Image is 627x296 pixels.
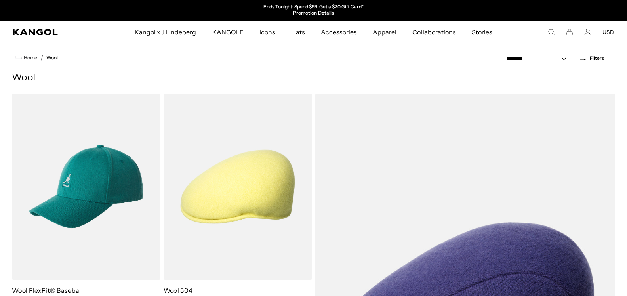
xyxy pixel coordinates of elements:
img: Wool FlexFit® Baseball [12,94,160,280]
h1: Wool [12,72,615,84]
a: Accessories [313,21,365,44]
a: Kangol [13,29,89,35]
div: 1 of 2 [232,4,395,17]
a: Wool FlexFit® Baseball [12,286,83,294]
span: Collaborations [412,21,455,44]
button: Cart [566,29,573,36]
span: Apparel [373,21,396,44]
span: Stories [472,21,492,44]
span: Icons [259,21,275,44]
a: Hats [283,21,313,44]
a: Apparel [365,21,404,44]
p: Ends Tonight: Spend $99, Get a $20 Gift Card* [263,4,364,10]
a: Home [15,54,37,61]
span: Hats [291,21,305,44]
span: Kangol x J.Lindeberg [135,21,196,44]
a: Wool 504 [164,286,193,294]
a: KANGOLF [204,21,252,44]
button: USD [602,29,614,36]
a: Kangol x J.Lindeberg [127,21,204,44]
span: Home [22,55,37,61]
span: Accessories [321,21,357,44]
img: Wool 504 [164,94,312,280]
select: Sort by: Featured [503,55,574,63]
div: Announcement [232,4,395,17]
a: Promotion Details [293,10,334,16]
li: / [37,53,43,63]
a: Collaborations [404,21,463,44]
a: Icons [252,21,283,44]
span: KANGOLF [212,21,244,44]
slideshow-component: Announcement bar [232,4,395,17]
a: Account [584,29,591,36]
summary: Search here [548,29,555,36]
a: Wool [46,55,58,61]
a: Stories [464,21,500,44]
button: Open filters [574,55,609,62]
span: Filters [590,55,604,61]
